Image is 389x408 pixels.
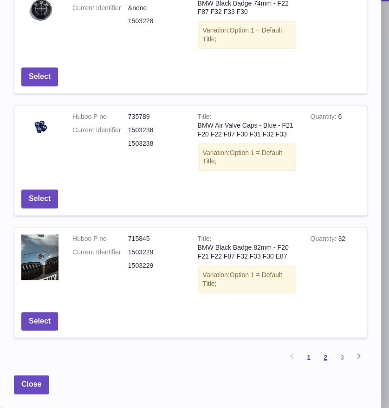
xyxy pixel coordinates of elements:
[128,248,184,257] dd: 1503229
[303,227,367,304] td: 32
[203,26,282,43] span: Option 1 = Default Title;
[198,143,297,171] div: Variation:
[310,235,338,245] strong: Quantity
[198,243,297,261] div: BMW Black Badge 82mm - F20 F21 F22 F87 F32 F33 F30 E87
[203,271,282,287] span: Option 1 = Default Title;
[303,105,367,182] td: 6
[128,112,184,121] dd: 735789
[21,112,58,140] img: BMW Air Valve Caps - Blue - F21 F20 F22 F87 F30 F31 F32 F33
[198,235,212,245] strong: Title
[128,126,184,135] dd: 1503238
[310,113,338,123] strong: Quantity
[128,234,184,243] dd: 715845
[334,349,350,366] a: 3
[203,149,282,165] span: Option 1 = Default Title;
[72,126,128,135] dt: Current Identifier
[21,234,58,280] img: BMW Black Badge 82mm - F20 F21 F22 F87 F32 F33 F30 E87
[72,234,128,243] dt: Huboo P no
[198,21,297,49] div: Variation:
[72,248,128,257] dt: Current Identifier
[198,266,297,293] div: Variation:
[300,349,317,366] a: 1
[128,261,184,270] dd: 1503229
[317,349,334,366] a: 2
[21,380,42,388] span: Close
[128,17,184,26] dd: 1503228
[128,4,184,13] dd: &none
[198,121,297,139] div: BMW Air Valve Caps - Blue - F21 F20 F22 F87 F30 F31 F32 F33
[198,113,212,123] strong: Title
[72,112,128,121] dt: Huboo P no
[14,375,49,394] button: Close
[21,312,58,331] button: Select
[128,139,184,148] dd: 1503238
[21,67,58,86] button: Select
[72,4,128,13] dt: Current Identifier
[21,189,58,208] button: Select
